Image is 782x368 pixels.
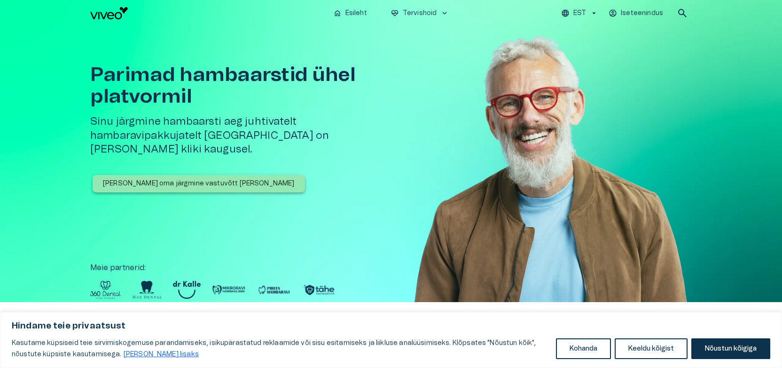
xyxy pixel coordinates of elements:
a: Navigate to homepage [90,7,326,19]
p: Kasutame küpsiseid teie sirvimiskogemuse parandamiseks, isikupärastatud reklaamide või sisu esita... [12,337,549,360]
button: Keeldu kõigist [615,338,688,359]
button: open search modal [673,4,692,23]
img: Viveo logo [90,7,128,19]
img: Man with glasses smiling [410,26,692,330]
button: Iseteenindus [607,7,665,20]
h5: Sinu järgmine hambaarsti aeg juhtivatelt hambaravipakkujatelt [GEOGRAPHIC_DATA] on [PERSON_NAME] ... [90,115,395,156]
p: [PERSON_NAME] oma järgmine vastuvõtt [PERSON_NAME] [103,179,295,189]
span: ecg_heart [391,9,399,17]
button: ecg_heartTervishoidkeyboard_arrow_down [387,7,453,20]
img: Partner logo [302,281,336,299]
p: Esileht [345,8,367,18]
span: home [333,9,342,17]
button: EST [560,7,600,20]
button: Kohanda [556,338,611,359]
a: Loe lisaks [123,351,199,358]
p: Iseteenindus [621,8,663,18]
img: Partner logo [132,281,162,299]
button: Nõustun kõigiga [691,338,770,359]
p: Meie partnerid : [90,262,692,273]
p: Hindame teie privaatsust [12,320,770,332]
span: search [677,8,688,19]
button: [PERSON_NAME] oma järgmine vastuvõtt [PERSON_NAME] [93,175,305,192]
img: Partner logo [212,281,246,299]
img: Partner logo [90,281,121,299]
button: homeEsileht [329,7,372,20]
p: EST [573,8,586,18]
img: Partner logo [257,281,291,299]
span: keyboard_arrow_down [440,9,449,17]
h1: Parimad hambaarstid ühel platvormil [90,64,395,107]
p: Tervishoid [403,8,437,18]
img: Partner logo [173,281,201,299]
